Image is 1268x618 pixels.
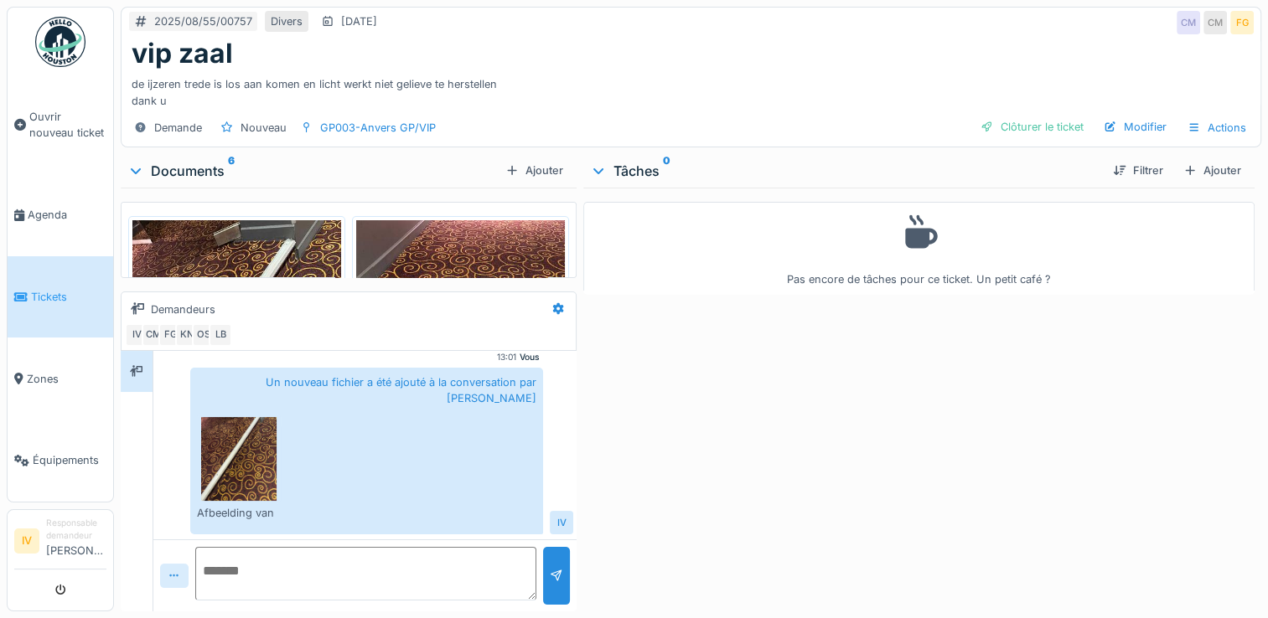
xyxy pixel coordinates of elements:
[8,174,113,256] a: Agenda
[1177,159,1248,182] div: Ajouter
[341,13,377,29] div: [DATE]
[974,116,1090,138] div: Clôturer le ticket
[132,220,341,498] img: 6uqwugatc8nopim4e4vudft7vd23
[520,351,540,363] div: Vous
[228,161,235,181] sup: 6
[8,420,113,502] a: Équipements
[1180,116,1254,140] div: Actions
[1177,11,1200,34] div: CM
[132,70,1250,108] div: de ijzeren trede is los aan komen en licht werkt niet gelieve te herstellen dank u
[132,38,233,70] h1: vip zaal
[31,289,106,305] span: Tickets
[46,517,106,565] li: [PERSON_NAME]
[192,323,215,347] div: OS
[28,207,106,223] span: Agenda
[8,337,113,420] a: Zones
[154,120,202,136] div: Demande
[127,161,499,181] div: Documents
[35,17,85,67] img: Badge_color-CXgf-gQk.svg
[154,13,252,29] div: 2025/08/55/00757
[497,351,516,363] div: 13:01
[1106,159,1170,182] div: Filtrer
[8,76,113,174] a: Ouvrir nouveau ticket
[590,161,1100,181] div: Tâches
[175,323,199,347] div: KN
[27,371,106,387] span: Zones
[29,109,106,141] span: Ouvrir nouveau ticket
[151,301,215,317] div: Demandeurs
[14,517,106,569] a: IV Responsable demandeur[PERSON_NAME]
[14,528,39,554] li: IV
[158,323,182,347] div: FG
[201,417,277,501] img: 6uqwugatc8nopim4e4vudft7vd23
[320,120,436,136] div: GP003-Anvers GP/VIP
[46,517,106,543] div: Responsable demandeur
[663,161,670,181] sup: 0
[1203,11,1227,34] div: CM
[241,120,287,136] div: Nouveau
[142,323,165,347] div: CM
[1230,11,1254,34] div: FG
[8,256,113,338] a: Tickets
[190,368,543,535] div: Un nouveau fichier a été ajouté à la conversation par [PERSON_NAME]
[271,13,303,29] div: Divers
[197,505,281,521] div: Afbeelding van WhatsApp op [DATE] 12.56.35_d41b7c65.jpg
[356,220,565,377] img: oc87hqfb1snipb4z7fmkpmrhkmrt
[209,323,232,347] div: LB
[125,323,148,347] div: IV
[33,452,106,468] span: Équipements
[594,209,1244,287] div: Pas encore de tâches pour ce ticket. Un petit café ?
[550,511,573,534] div: IV
[1097,116,1173,138] div: Modifier
[499,159,570,182] div: Ajouter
